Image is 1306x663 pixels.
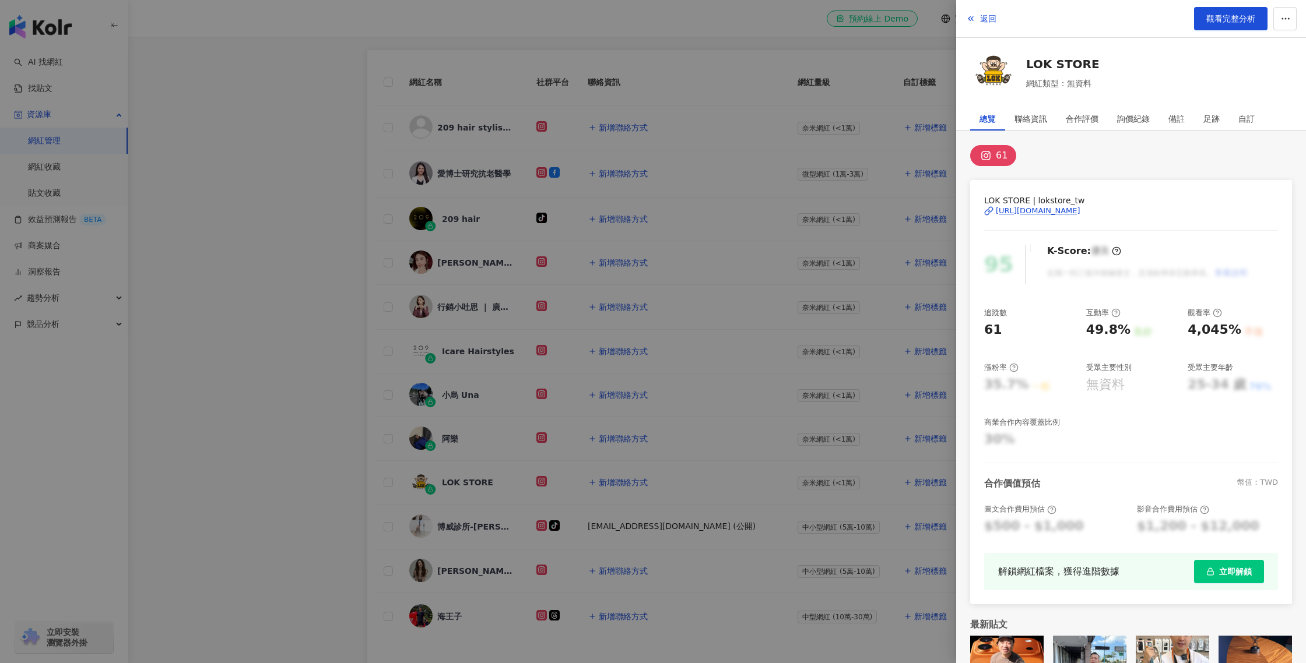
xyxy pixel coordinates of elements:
[970,47,1017,94] img: KOL Avatar
[980,107,996,131] div: 總覽
[1086,321,1131,339] div: 49.8%
[984,504,1056,514] div: 圖文合作費用預估
[1238,107,1255,131] div: 自訂
[1203,107,1220,131] div: 足跡
[1194,560,1264,583] button: 立即解鎖
[998,564,1119,579] div: 解鎖網紅檔案，獲得進階數據
[1237,477,1278,490] div: 幣值：TWD
[1026,77,1100,90] span: 網紅類型：無資料
[984,417,1060,428] div: 商業合作內容覆蓋比例
[1188,321,1241,339] div: 4,045%
[1168,107,1185,131] div: 備註
[970,47,1017,98] a: KOL Avatar
[984,308,1007,318] div: 追蹤數
[1086,308,1121,318] div: 互動率
[1219,567,1252,576] span: 立即解鎖
[1086,376,1125,394] div: 無資料
[1026,56,1100,72] a: LOK STORE
[984,477,1040,490] div: 合作價值預估
[1047,245,1121,258] div: K-Score :
[984,194,1278,207] span: LOK STORE | lokstore_tw
[970,618,1292,631] div: 最新貼文
[996,147,1007,164] div: 61
[1188,308,1222,318] div: 觀看率
[984,321,1002,339] div: 61
[1137,504,1209,514] div: 影音合作費用預估
[984,206,1278,216] a: [URL][DOMAIN_NAME]
[1194,7,1268,30] a: 觀看完整分析
[1188,362,1233,373] div: 受眾主要年齡
[966,7,997,30] button: 返回
[984,362,1019,373] div: 漲粉率
[1117,107,1150,131] div: 詢價紀錄
[980,14,996,23] span: 返回
[1206,14,1255,23] span: 觀看完整分析
[1014,107,1047,131] div: 聯絡資訊
[1086,362,1132,373] div: 受眾主要性別
[970,145,1016,166] button: 61
[1066,107,1098,131] div: 合作評價
[996,206,1080,216] div: [URL][DOMAIN_NAME]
